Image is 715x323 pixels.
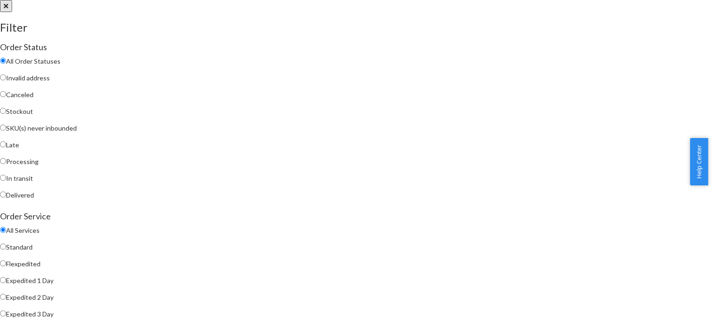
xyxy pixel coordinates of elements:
span: Expedited 2 Day [6,293,54,301]
span: Canceled [6,91,34,99]
span: All Order Statuses [6,57,61,65]
span: Flexpedited [6,260,40,268]
span: Expedited 1 Day [6,277,54,284]
span: Late [6,141,19,149]
span: In transit [6,174,33,182]
span: All Services [6,226,40,234]
span: Processing [6,158,39,165]
span: Standard [6,243,33,251]
span: Delivered [6,191,34,199]
span: Stockout [6,107,33,115]
span: Expedited 3 Day [6,310,54,318]
span: Invalid address [6,74,50,82]
span: SKU(s) never inbounded [6,124,77,132]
